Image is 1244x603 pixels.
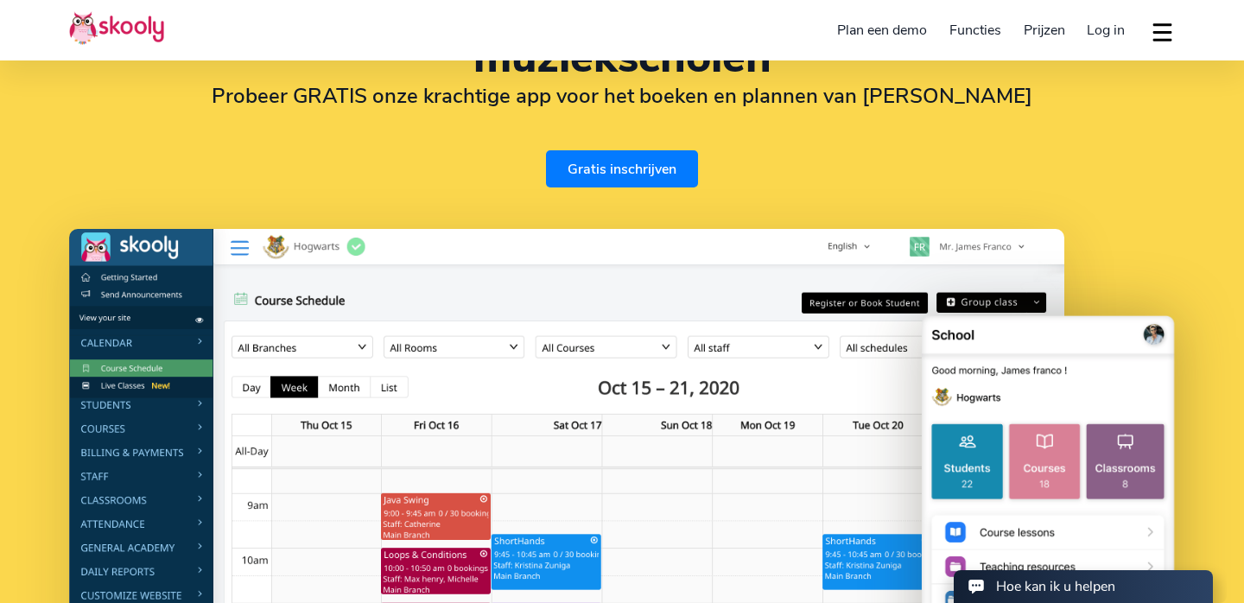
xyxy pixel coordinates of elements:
[1150,12,1175,52] button: dropdown menu
[1012,16,1076,44] a: Prijzen
[938,16,1012,44] a: Functies
[1024,21,1065,40] span: Prijzen
[827,16,939,44] a: Plan een demo
[1076,16,1136,44] a: Log in
[1087,21,1125,40] span: Log in
[69,83,1175,109] h2: Probeer GRATIS onze krachtige app voor het boeken en plannen van [PERSON_NAME]
[546,150,698,187] a: Gratis inschrijven
[69,11,164,45] img: Skooly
